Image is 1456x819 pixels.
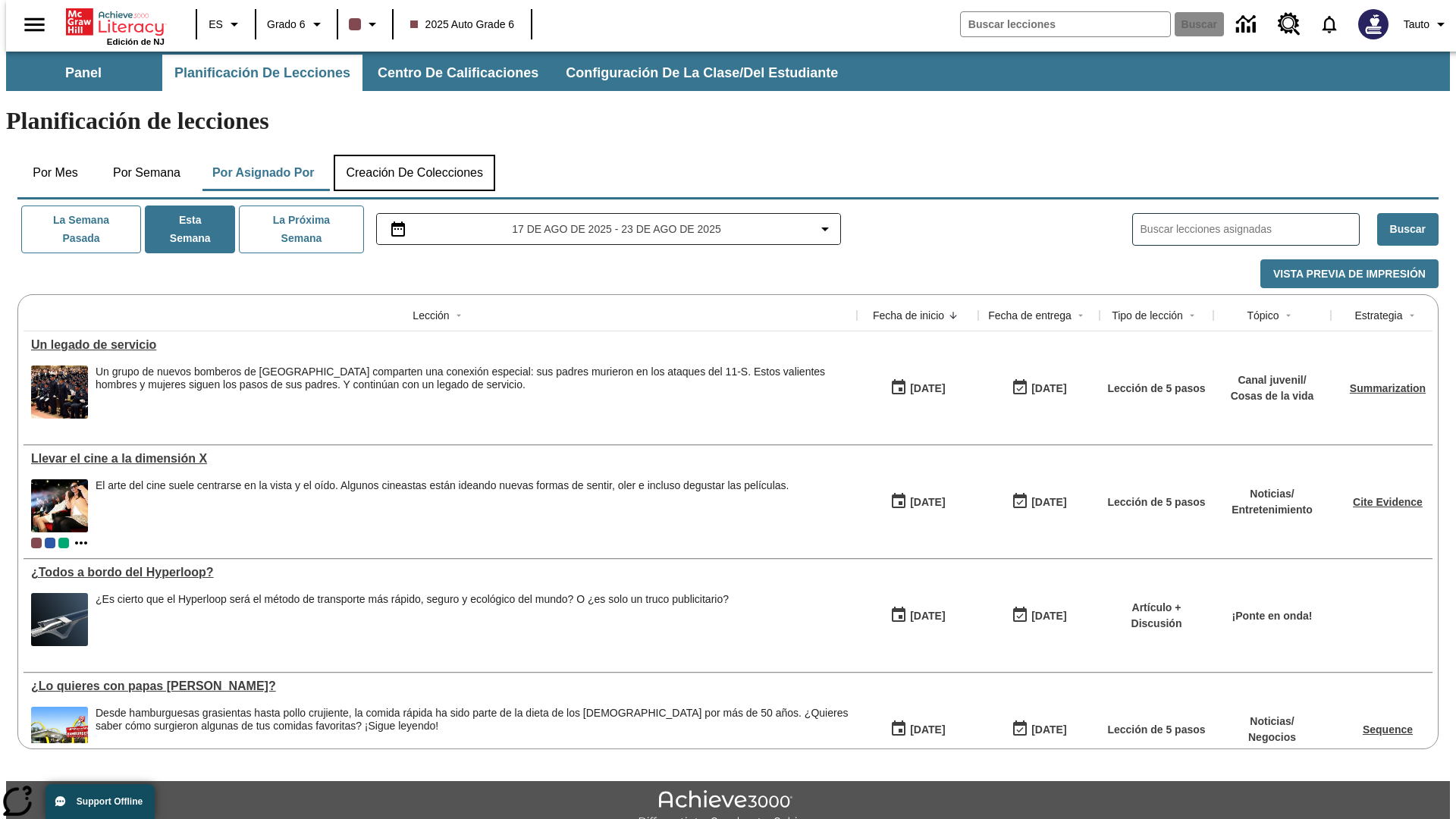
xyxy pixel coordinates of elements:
[96,479,789,532] div: El arte del cine suele centrarse en la vista y el oído. Algunos cineastas están ideando nuevas fo...
[267,17,306,33] span: Grado 6
[1349,5,1398,44] button: Escoja un nuevo avatar
[21,206,141,253] button: La semana pasada
[8,55,159,91] button: Panel
[31,679,849,693] a: ¿Lo quieres con papas fritas?, Lecciones
[816,220,834,238] svg: Collapse Date Range Filter
[366,55,551,91] button: Centro de calificaciones
[1248,714,1296,730] p: Noticias /
[1248,730,1296,745] p: Negocios
[1227,4,1269,45] a: Centro de información
[1006,601,1072,630] button: 06/30/26: Último día en que podrá accederse la lección
[1279,306,1298,325] button: Sort
[202,11,250,38] button: Lenguaje: ES, Selecciona un idioma
[554,55,850,91] button: Configuración de la clase/del estudiante
[6,107,1450,135] h1: Planificación de lecciones
[31,366,88,419] img: una fotografía de la ceremonia de graduación de la promoción de 2019 del Departamento de Bomberos...
[1260,259,1439,289] button: Vista previa de impresión
[66,7,165,37] a: Portada
[77,796,143,807] span: Support Offline
[944,306,962,325] button: Sort
[66,5,165,46] div: Portada
[72,534,90,552] button: Mostrar más clases
[96,593,729,606] div: ¿Es cierto que el Hyperloop será el método de transporte más rápido, seguro y ecológico del mundo...
[1232,486,1313,502] p: Noticias /
[1247,308,1279,323] div: Tópico
[96,366,849,419] div: Un grupo de nuevos bomberos de Nueva York comparten una conexión especial: sus padres murieron en...
[96,479,789,492] div: El arte del cine suele centrarse en la vista y el oído. Algunos cineastas están ideando nuevas fo...
[31,479,88,532] img: El panel situado frente a los asientos rocía con agua nebulizada al feliz público en un cine equi...
[239,206,363,253] button: La próxima semana
[885,715,950,744] button: 07/14/25: Primer día en que estuvo disponible la lección
[1112,308,1183,323] div: Tipo de lección
[200,155,327,191] button: Por asignado por
[910,607,945,626] div: [DATE]
[910,379,945,398] div: [DATE]
[1072,306,1090,325] button: Sort
[209,17,223,33] span: ES
[31,593,88,646] img: Representación artística del vehículo Hyperloop TT entrando en un túnel
[31,679,849,693] div: ¿Lo quieres con papas fritas?
[1006,715,1072,744] button: 07/20/26: Último día en que podrá accederse la lección
[31,566,849,579] a: ¿Todos a bordo del Hyperloop?, Lecciones
[45,538,55,548] div: OL 2025 Auto Grade 7
[1031,379,1066,398] div: [DATE]
[885,374,950,403] button: 08/19/25: Primer día en que estuvo disponible la lección
[96,593,729,646] div: ¿Es cierto que el Hyperloop será el método de transporte más rápido, seguro y ecológico del mundo...
[31,452,849,466] a: Llevar el cine a la dimensión X, Lecciones
[1107,494,1205,510] p: Lección de 5 pasos
[145,206,235,253] button: Esta semana
[96,366,849,391] div: Un grupo de nuevos bomberos de [GEOGRAPHIC_DATA] comparten una conexión especial: sus padres muri...
[988,308,1072,323] div: Fecha de entrega
[1232,502,1313,518] p: Entretenimiento
[31,707,88,760] img: Uno de los primeros locales de McDonald's, con el icónico letrero rojo y los arcos amarillos.
[1006,374,1072,403] button: 08/19/25: Último día en que podrá accederse la lección
[1310,5,1349,44] a: Notificaciones
[450,306,468,325] button: Sort
[334,155,495,191] button: Creación de colecciones
[58,538,69,548] div: 2025 Auto Grade 4
[413,308,449,323] div: Lección
[107,37,165,46] span: Edición de NJ
[31,566,849,579] div: ¿Todos a bordo del Hyperloop?
[31,538,42,548] div: Clase actual
[101,155,193,191] button: Por semana
[1269,4,1310,45] a: Centro de recursos, Se abrirá en una pestaña nueva.
[1398,11,1456,38] button: Perfil/Configuración
[1231,372,1314,388] p: Canal juvenil /
[162,55,362,91] button: Planificación de lecciones
[96,707,849,733] div: Desde hamburguesas grasientas hasta pollo crujiente, la comida rápida ha sido parte de la dieta d...
[1350,382,1426,394] a: Summarization
[45,784,155,819] button: Support Offline
[96,707,849,760] div: Desde hamburguesas grasientas hasta pollo crujiente, la comida rápida ha sido parte de la dieta d...
[410,17,515,33] span: 2025 Auto Grade 6
[12,2,57,47] button: Abrir el menú lateral
[1107,722,1205,738] p: Lección de 5 pasos
[910,493,945,512] div: [DATE]
[261,11,332,38] button: Grado: Grado 6, Elige un grado
[1231,388,1314,404] p: Cosas de la vida
[17,155,93,191] button: Por mes
[1354,308,1402,323] div: Estrategia
[1031,607,1066,626] div: [DATE]
[910,720,945,739] div: [DATE]
[885,601,950,630] button: 07/21/25: Primer día en que estuvo disponible la lección
[1404,17,1429,33] span: Tauto
[885,488,950,516] button: 08/18/25: Primer día en que estuvo disponible la lección
[1031,493,1066,512] div: [DATE]
[1353,496,1423,508] a: Cite Evidence
[1006,488,1072,516] button: 08/24/25: Último día en que podrá accederse la lección
[6,55,852,91] div: Subbarra de navegación
[961,12,1170,36] input: Buscar campo
[31,338,849,352] div: Un legado de servicio
[1107,381,1205,397] p: Lección de 5 pasos
[1403,306,1421,325] button: Sort
[31,338,849,352] a: Un legado de servicio, Lecciones
[31,452,849,466] div: Llevar el cine a la dimensión X
[512,221,720,237] span: 17 de ago de 2025 - 23 de ago de 2025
